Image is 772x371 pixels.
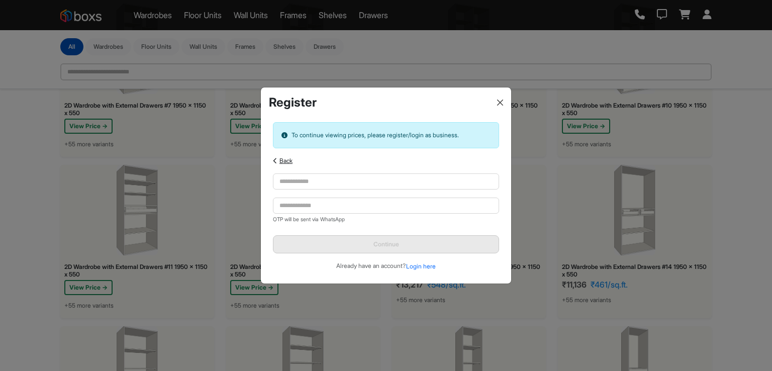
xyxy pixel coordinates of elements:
button: Login here [406,261,436,271]
div: To continue viewing prices, please register/login as business. [273,122,499,148]
div: OTP will be sent via WhatsApp [273,216,499,224]
span: Back [279,157,293,164]
h4: Register [269,96,317,110]
span: Already have an account? [336,262,406,269]
button: Close [493,96,507,110]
